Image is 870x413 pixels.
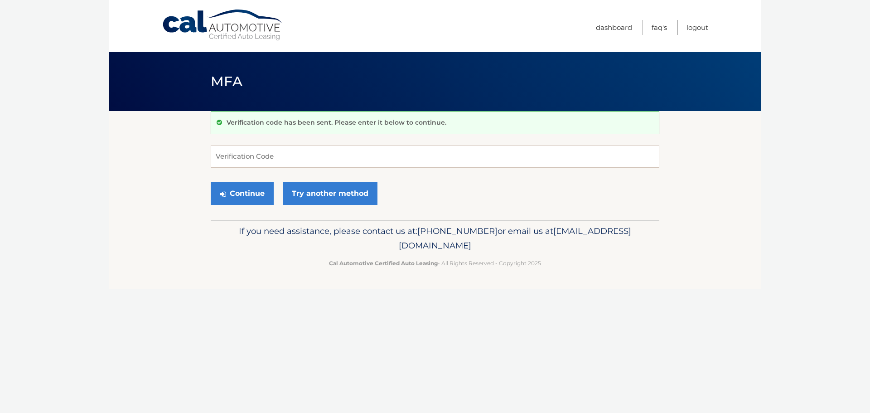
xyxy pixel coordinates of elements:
input: Verification Code [211,145,659,168]
span: MFA [211,73,242,90]
a: Dashboard [596,20,632,35]
a: Logout [686,20,708,35]
p: Verification code has been sent. Please enter it below to continue. [227,118,446,126]
p: - All Rights Reserved - Copyright 2025 [217,258,653,268]
strong: Cal Automotive Certified Auto Leasing [329,260,438,267]
span: [PHONE_NUMBER] [417,226,498,236]
button: Continue [211,182,274,205]
a: FAQ's [652,20,667,35]
a: Cal Automotive [162,9,284,41]
p: If you need assistance, please contact us at: or email us at [217,224,653,253]
a: Try another method [283,182,377,205]
span: [EMAIL_ADDRESS][DOMAIN_NAME] [399,226,631,251]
